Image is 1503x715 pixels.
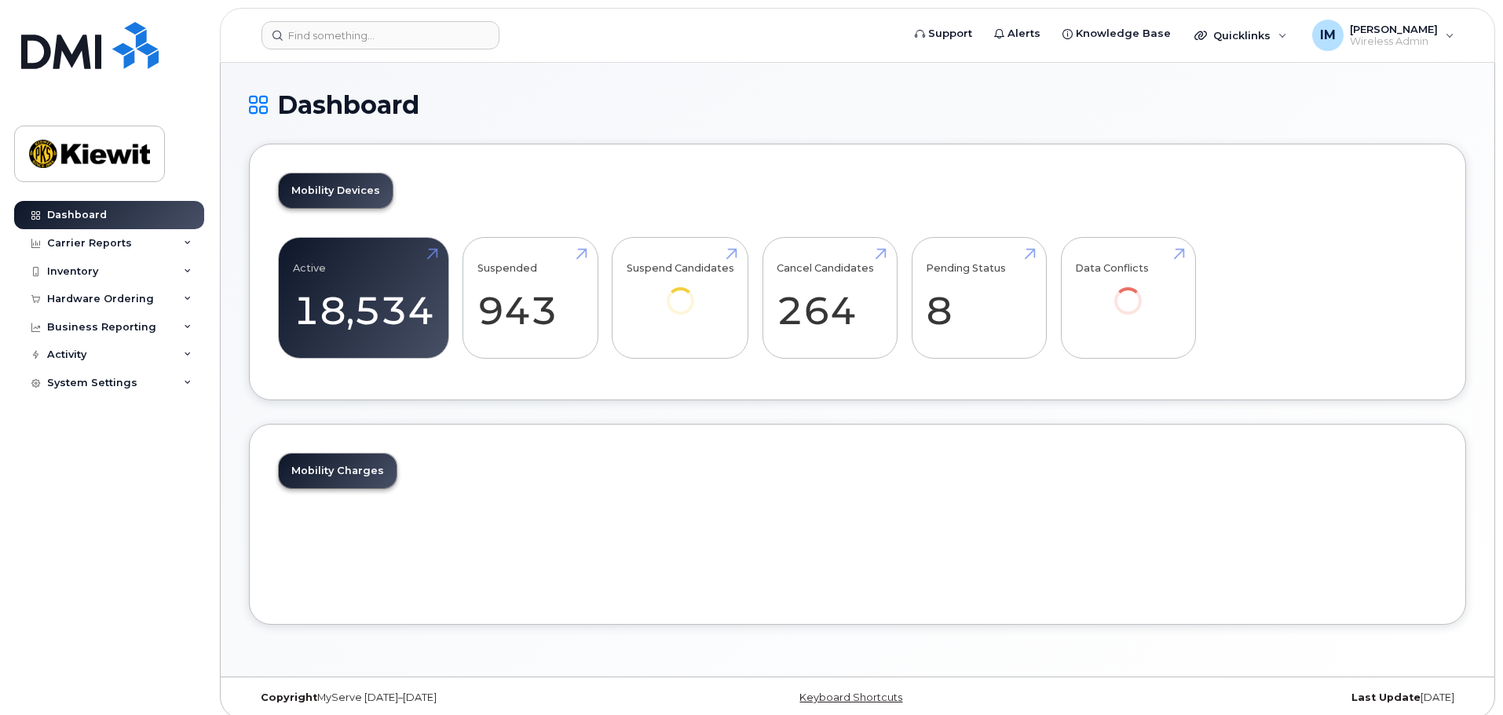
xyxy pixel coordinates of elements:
div: MyServe [DATE]–[DATE] [249,691,655,704]
div: [DATE] [1060,691,1466,704]
a: Active 18,534 [293,246,434,350]
a: Cancel Candidates 264 [777,246,883,350]
a: Pending Status 8 [926,246,1032,350]
a: Suspended 943 [477,246,583,350]
strong: Copyright [261,691,317,703]
a: Suspend Candidates [627,246,734,337]
a: Mobility Devices [279,173,393,208]
a: Data Conflicts [1075,246,1181,337]
h1: Dashboard [249,91,1466,119]
a: Mobility Charges [279,454,397,488]
a: Keyboard Shortcuts [799,691,902,703]
strong: Last Update [1351,691,1421,703]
